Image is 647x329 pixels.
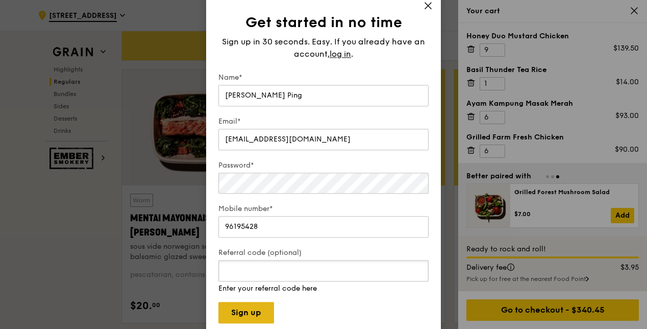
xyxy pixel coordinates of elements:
label: Email* [218,116,429,127]
label: Name* [218,73,429,83]
label: Referral code (optional) [218,248,429,258]
label: Mobile number* [218,204,429,215]
label: Password* [218,160,429,171]
span: Sign up in 30 seconds. Easy. If you already have an account, [222,37,425,59]
div: Enter your referral code here [218,284,429,294]
h1: Get started in no time [218,13,429,32]
span: . [351,49,353,59]
span: log in [330,48,351,60]
button: Sign up [218,302,274,324]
